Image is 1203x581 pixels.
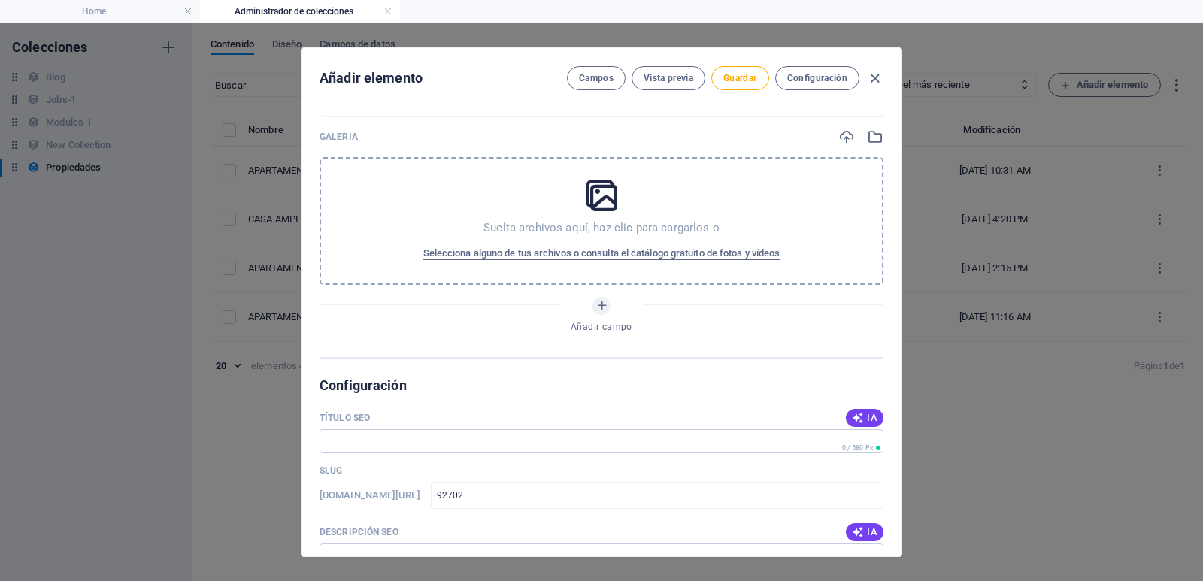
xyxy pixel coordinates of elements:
p: Título SEO [320,412,370,424]
label: El texto en los resultados de búsqueda y redes sociales [320,526,398,538]
p: Slug [320,464,342,477]
span: Campos [579,72,614,84]
button: Configuración [775,66,859,90]
p: Galeria [320,131,358,143]
span: IA [852,412,877,424]
span: 0 / 580 Px [842,444,873,452]
p: Descripción SEO [320,526,398,538]
h4: Administrador de colecciones [200,3,400,20]
span: Selecciona alguno de tus archivos o consulta el catálogo gratuito de fotos y vídeos [423,244,780,262]
button: Guardar [711,66,768,90]
p: Suelta archivos aquí, haz clic para cargarlos o [483,220,720,235]
span: IA [852,526,877,538]
button: Campos [567,66,626,90]
h2: Añadir elemento [320,69,423,87]
button: Selecciona alguno de tus archivos o consulta el catálogo gratuito de fotos y vídeos [420,241,784,265]
span: Longitud de píxeles calculada en los resultados de búsqueda [839,443,883,453]
button: IA [846,523,883,541]
button: Añadir campo [592,297,611,315]
label: El título de la página en los resultados de búsqueda y en las pestañas del navegador [320,412,370,424]
button: Vista previa [632,66,705,90]
span: Añadir campo [571,321,632,333]
i: Selecciona una imagen del administrador de archivos o del catálogo [867,129,883,145]
span: Guardar [723,72,756,84]
h2: Configuración [320,377,883,395]
input: El título de la página en los resultados de búsqueda y en las pestañas del navegador [320,429,883,453]
button: IA [846,409,883,427]
span: Vista previa [644,72,693,84]
span: Configuración [787,72,847,84]
h6: Slug es la URL bajo la cual puede encontrarse este elemento, por lo que debe ser única. [320,486,420,504]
